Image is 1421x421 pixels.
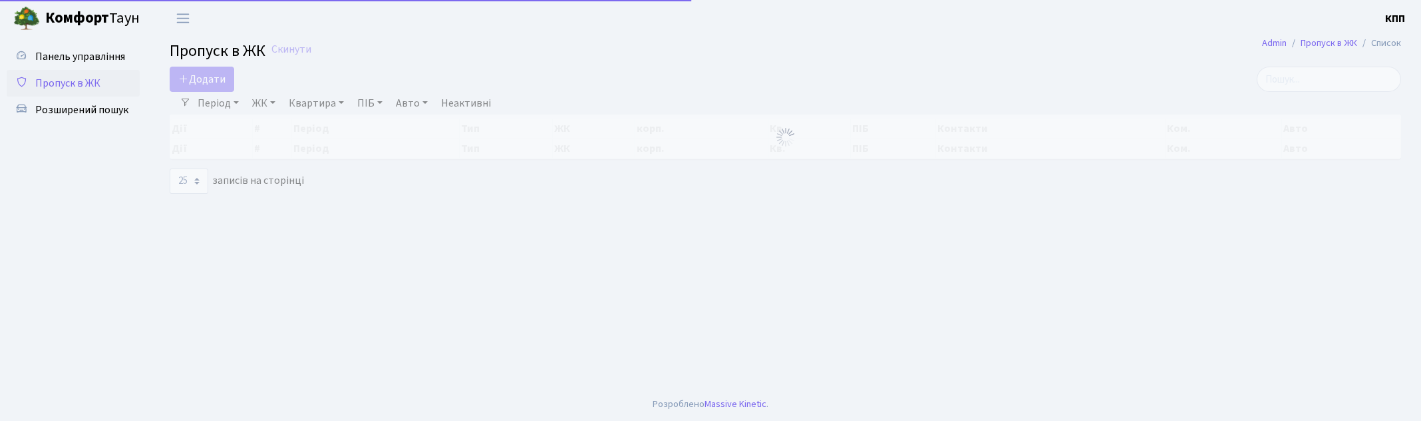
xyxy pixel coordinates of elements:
a: Розширений пошук [7,97,140,123]
input: Пошук... [1257,67,1401,92]
a: Панель управління [7,43,140,70]
a: Неактивні [436,92,496,115]
button: Переключити навігацію [166,7,200,29]
span: Пропуск в ЖК [170,39,265,63]
a: КПП [1385,11,1405,27]
select: записів на сторінці [170,169,208,194]
a: Admin [1262,36,1287,50]
a: Квартира [283,92,349,115]
img: logo.png [13,5,40,32]
span: Таун [45,7,140,30]
span: Додати [178,72,226,87]
li: Список [1357,36,1401,51]
a: Додати [170,67,234,92]
a: ПІБ [352,92,388,115]
a: Авто [391,92,433,115]
div: Розроблено . [653,397,768,412]
nav: breadcrumb [1242,29,1421,57]
a: Пропуск в ЖК [7,70,140,97]
a: Пропуск в ЖК [1301,36,1357,50]
span: Панель управління [35,49,125,64]
a: Період [192,92,244,115]
a: ЖК [247,92,281,115]
span: Пропуск в ЖК [35,76,100,91]
a: Massive Kinetic [705,397,766,411]
b: КПП [1385,11,1405,26]
label: записів на сторінці [170,169,304,194]
span: Розширений пошук [35,103,128,117]
a: Скинути [271,43,311,56]
img: Обробка... [775,127,796,148]
b: Комфорт [45,7,109,29]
